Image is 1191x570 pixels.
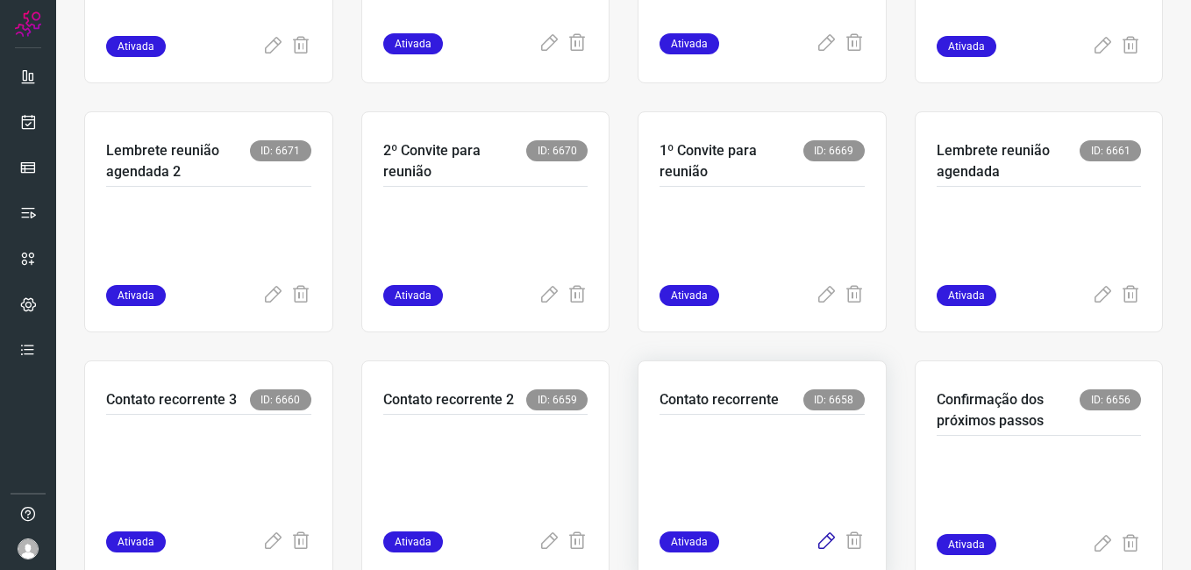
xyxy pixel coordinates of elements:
[660,33,719,54] span: Ativada
[106,531,166,552] span: Ativada
[383,140,527,182] p: 2º Convite para reunião
[250,389,311,410] span: ID: 6660
[383,531,443,552] span: Ativada
[937,36,996,57] span: Ativada
[937,389,1080,431] p: Confirmação dos próximos passos
[937,285,996,306] span: Ativada
[660,389,779,410] p: Contato recorrente
[106,36,166,57] span: Ativada
[526,389,588,410] span: ID: 6659
[660,531,719,552] span: Ativada
[383,33,443,54] span: Ativada
[15,11,41,37] img: Logo
[937,140,1080,182] p: Lembrete reunião agendada
[660,285,719,306] span: Ativada
[18,538,39,559] img: avatar-user-boy.jpg
[803,389,865,410] span: ID: 6658
[106,140,250,182] p: Lembrete reunião agendada 2
[660,140,803,182] p: 1º Convite para reunião
[106,285,166,306] span: Ativada
[1080,140,1141,161] span: ID: 6661
[1080,389,1141,410] span: ID: 6656
[803,140,865,161] span: ID: 6669
[250,140,311,161] span: ID: 6671
[106,389,237,410] p: Contato recorrente 3
[383,285,443,306] span: Ativada
[937,534,996,555] span: Ativada
[526,140,588,161] span: ID: 6670
[383,389,514,410] p: Contato recorrente 2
